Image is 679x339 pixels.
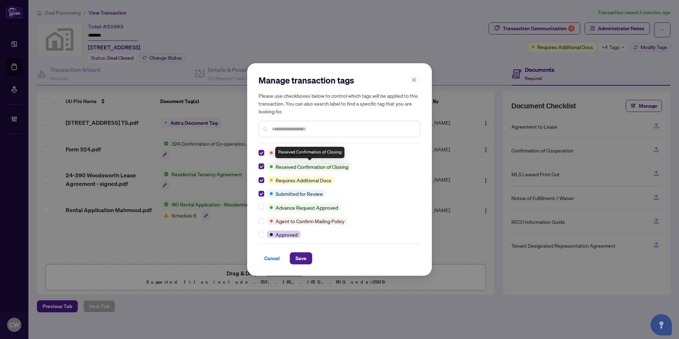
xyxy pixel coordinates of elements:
[290,252,312,264] button: Save
[259,92,420,115] h5: Please use checkboxes below to control which tags will be applied to this transaction. You can al...
[259,75,420,86] h2: Manage transaction tags
[276,163,348,171] span: Received Confirmation of Closing
[276,204,338,211] span: Advance Request Approved
[412,77,417,82] span: close
[276,176,331,184] span: Requires Additional Docs
[259,252,286,264] button: Cancel
[276,217,344,225] span: Agent to Confirm Mailing Policy
[276,231,298,238] span: Approved
[275,147,344,158] div: Received Confirmation of Closing
[276,190,323,198] span: Submitted for Review
[264,253,280,264] span: Cancel
[651,314,672,335] button: Open asap
[295,253,306,264] span: Save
